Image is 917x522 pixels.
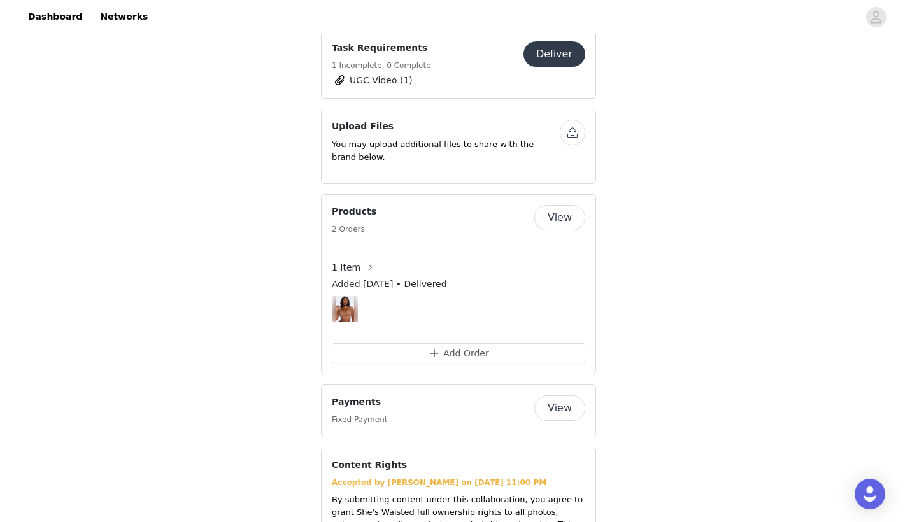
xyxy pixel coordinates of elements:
h4: Upload Files [332,120,560,133]
h4: Content Rights [332,458,407,472]
div: Payments [321,384,596,437]
button: View [534,205,585,230]
span: Added [DATE] • Delivered [332,278,447,291]
div: Open Intercom Messenger [855,479,885,509]
div: avatar [870,7,882,27]
img: Image Background Blur [332,293,358,325]
span: UGC Video (1) [350,74,413,87]
h4: Task Requirements [332,41,431,55]
p: You may upload additional files to share with the brand below. [332,138,560,163]
div: Products [321,194,596,374]
span: 1 Item [332,261,360,274]
h5: Fixed Payment [332,414,387,425]
h4: Products [332,205,376,218]
h5: 1 Incomplete, 0 Complete [332,60,431,71]
a: Networks [92,3,155,31]
h5: 2 Orders [332,223,376,235]
button: Add Order [332,343,585,363]
button: View [534,395,585,421]
div: Task Requirements [321,31,596,99]
a: Dashboard [20,3,90,31]
div: Accepted by [PERSON_NAME] on [DATE] 11:00 PM [332,477,585,488]
h4: Payments [332,395,387,409]
img: MagicEraser Wireless V-Neck Adjustable Bra [336,296,354,322]
button: Deliver [523,41,585,67]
